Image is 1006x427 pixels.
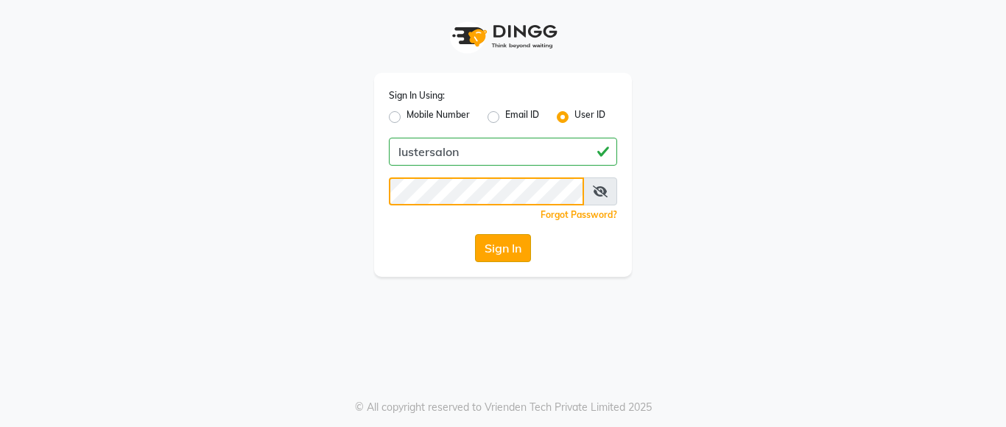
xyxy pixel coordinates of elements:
[541,209,617,220] a: Forgot Password?
[505,108,539,126] label: Email ID
[389,177,584,205] input: Username
[475,234,531,262] button: Sign In
[574,108,605,126] label: User ID
[444,15,562,58] img: logo1.svg
[389,89,445,102] label: Sign In Using:
[407,108,470,126] label: Mobile Number
[389,138,617,166] input: Username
